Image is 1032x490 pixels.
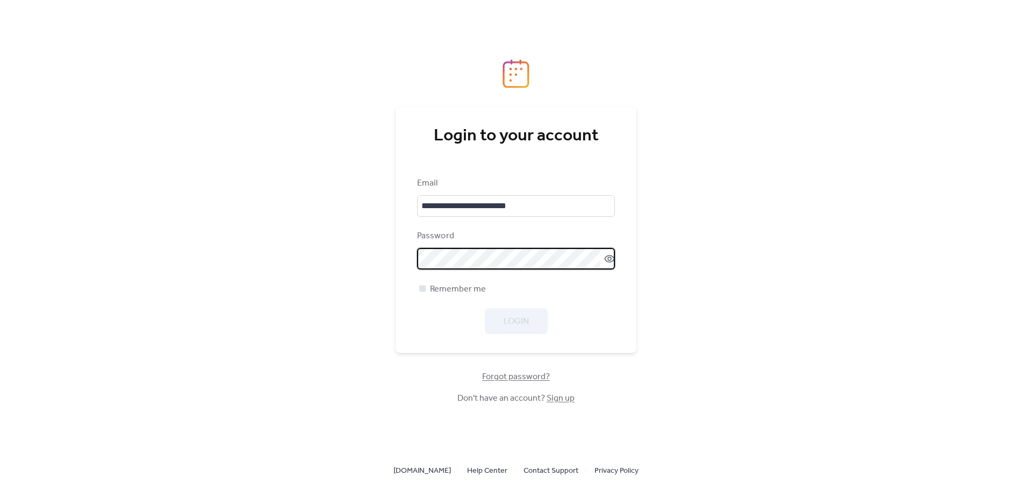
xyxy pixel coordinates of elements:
[393,465,451,478] span: [DOMAIN_NAME]
[482,371,550,384] span: Forgot password?
[457,392,575,405] span: Don't have an account?
[417,230,613,243] div: Password
[393,464,451,477] a: [DOMAIN_NAME]
[524,465,578,478] span: Contact Support
[547,390,575,407] a: Sign up
[524,464,578,477] a: Contact Support
[482,374,550,380] a: Forgot password?
[467,465,507,478] span: Help Center
[467,464,507,477] a: Help Center
[430,283,486,296] span: Remember me
[594,464,639,477] a: Privacy Policy
[417,125,615,147] div: Login to your account
[503,59,529,88] img: logo
[594,465,639,478] span: Privacy Policy
[417,177,613,190] div: Email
